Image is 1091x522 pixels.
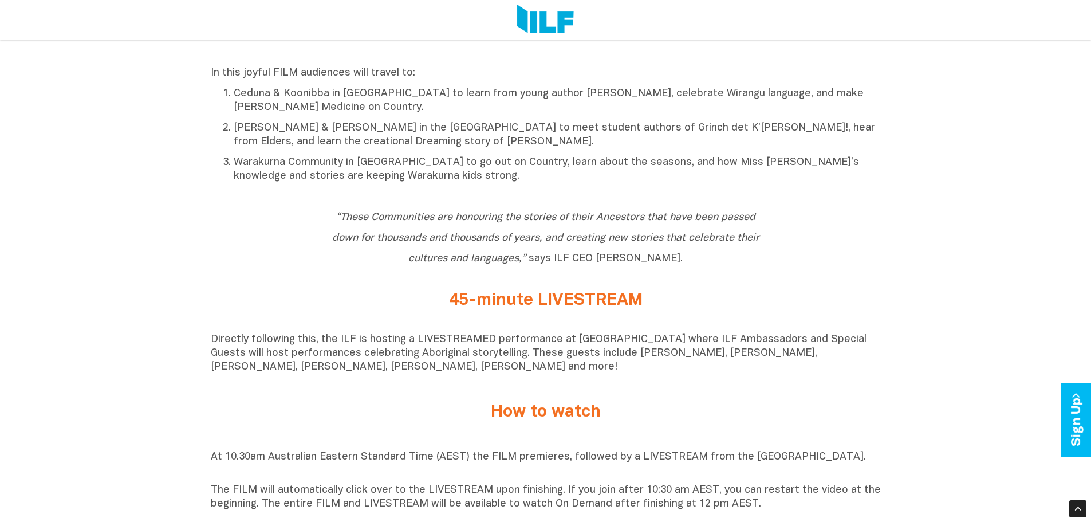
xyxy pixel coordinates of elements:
[211,66,881,80] p: In this joyful FILM audiences will travel to:
[211,333,881,374] p: Directly following this, the ILF is hosting a LIVESTREAMED performance at [GEOGRAPHIC_DATA] where...
[234,87,881,115] p: Ceduna & Koonibba in [GEOGRAPHIC_DATA] to learn from young author [PERSON_NAME], celebrate Wirang...
[234,121,881,149] p: [PERSON_NAME] & [PERSON_NAME] in the [GEOGRAPHIC_DATA] to meet student authors of Grinch det K’[P...
[331,291,761,310] h2: 45-minute LIVESTREAM
[332,213,759,264] i: “These Communities are honouring the stories of their Ancestors that have been passed down for th...
[331,403,761,422] h2: How to watch
[332,213,759,264] span: says ILF CEO [PERSON_NAME].
[517,5,574,36] img: Logo
[234,156,881,183] p: Warakurna Community in [GEOGRAPHIC_DATA] to go out on Country, learn about the seasons, and how M...
[211,450,881,478] p: At 10.30am Australian Eastern Standard Time (AEST) the FILM premieres, followed by a LIVESTREAM f...
[211,484,881,511] p: The FILM will automatically click over to the LIVESTREAM upon finishing. If you join after 10:30 ...
[1069,500,1086,517] div: Scroll Back to Top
